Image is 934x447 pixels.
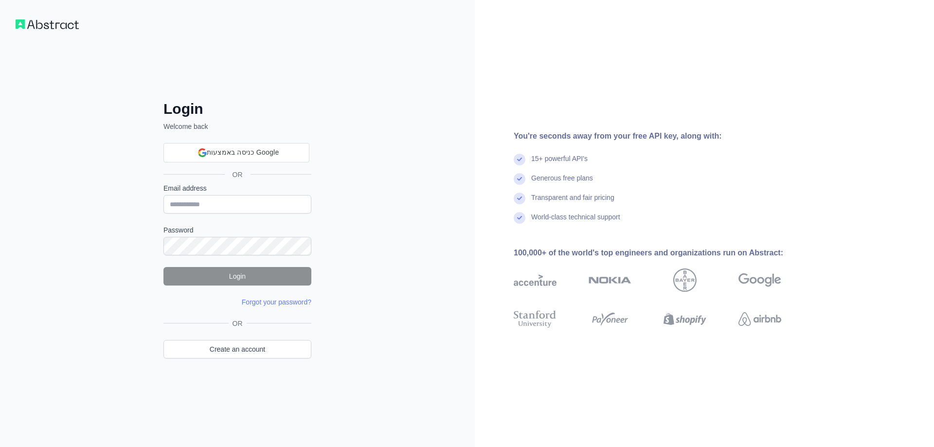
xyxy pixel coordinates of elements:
[673,268,697,292] img: bayer
[225,170,251,179] span: OR
[531,154,588,173] div: 15+ powerful API's
[163,267,311,286] button: Login
[207,147,279,158] span: כניסה באמצעות Google
[514,268,557,292] img: accenture
[589,308,631,330] img: payoneer
[163,340,311,358] a: Create an account
[514,173,525,185] img: check mark
[664,308,706,330] img: shopify
[242,298,311,306] a: Forgot your password?
[738,268,781,292] img: google
[163,143,309,162] div: כניסה באמצעות Google
[531,212,620,232] div: World-class technical support
[531,173,593,193] div: Generous free plans
[514,308,557,330] img: stanford university
[163,183,311,193] label: Email address
[514,154,525,165] img: check mark
[531,193,614,212] div: Transparent and fair pricing
[163,225,311,235] label: Password
[589,268,631,292] img: nokia
[514,193,525,204] img: check mark
[163,100,311,118] h2: Login
[738,308,781,330] img: airbnb
[163,122,311,131] p: Welcome back
[514,130,812,142] div: You're seconds away from your free API key, along with:
[514,247,812,259] div: 100,000+ of the world's top engineers and organizations run on Abstract:
[16,19,79,29] img: Workflow
[229,319,247,328] span: OR
[514,212,525,224] img: check mark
